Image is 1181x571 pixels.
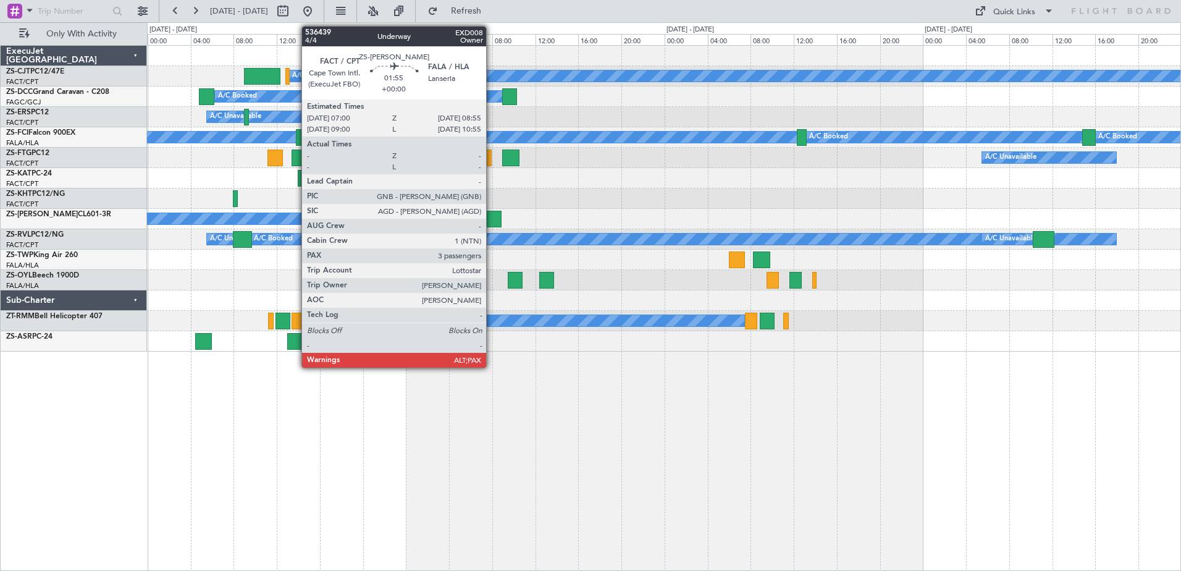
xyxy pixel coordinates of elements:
div: 16:00 [837,34,880,45]
span: ZS-KHT [6,190,32,198]
div: 12:00 [794,34,837,45]
a: ZS-ASRPC-24 [6,333,53,340]
div: A/C Unavailable [985,148,1036,167]
span: ZS-[PERSON_NAME] [6,211,78,218]
div: A/C Booked [254,230,293,248]
div: 08:00 [1009,34,1053,45]
div: Quick Links [993,6,1035,19]
a: FALA/HLA [6,281,39,290]
a: FACT/CPT [6,159,38,168]
a: ZS-DCCGrand Caravan - C208 [6,88,109,96]
div: 00:00 [406,34,449,45]
button: Only With Activity [14,24,134,44]
div: A/C Booked [308,311,347,330]
a: FACT/CPT [6,240,38,250]
div: 16:00 [578,34,621,45]
div: 08:00 [233,34,277,45]
a: FACT/CPT [6,118,38,127]
span: Refresh [440,7,492,15]
a: ZS-[PERSON_NAME]CL601-3R [6,211,111,218]
div: A/C Unavailable [210,108,261,126]
a: FACT/CPT [6,179,38,188]
a: ZS-ERSPC12 [6,109,49,116]
div: 12:00 [277,34,320,45]
span: ZS-FTG [6,150,32,157]
div: [DATE] - [DATE] [666,25,714,35]
div: A/C Booked [1098,128,1137,146]
div: A/C Booked [809,128,848,146]
a: FACT/CPT [6,200,38,209]
span: ZS-KAT [6,170,32,177]
a: ZS-TWPKing Air 260 [6,252,78,259]
span: ZS-TWP [6,252,33,259]
div: [DATE] - [DATE] [925,25,972,35]
button: Refresh [422,1,496,21]
div: [DATE] - [DATE] [408,25,455,35]
a: ZS-CJTPC12/47E [6,68,64,75]
div: 16:00 [1095,34,1138,45]
span: Only With Activity [32,30,130,38]
span: ZT-RMM [6,313,35,320]
a: ZS-RVLPC12/NG [6,231,64,239]
a: FALA/HLA [6,261,39,270]
a: FACT/CPT [6,77,38,87]
span: ZS-RVL [6,231,31,239]
span: ZS-DCC [6,88,33,96]
span: [DATE] - [DATE] [210,6,268,17]
div: 20:00 [363,34,406,45]
div: 20:00 [621,34,665,45]
div: 12:00 [536,34,579,45]
div: 04:00 [966,34,1009,45]
div: 08:00 [750,34,794,45]
span: ZS-OYL [6,272,32,279]
div: A/C Booked [218,87,257,106]
a: FAGC/GCJ [6,98,41,107]
a: ZS-KATPC-24 [6,170,52,177]
div: A/C Booked [292,67,331,85]
div: 00:00 [665,34,708,45]
div: 20:00 [880,34,923,45]
div: 04:00 [708,34,751,45]
div: 04:00 [449,34,492,45]
div: 12:00 [1053,34,1096,45]
div: A/C Unavailable [985,230,1036,248]
div: 00:00 [148,34,191,45]
input: Trip Number [38,2,109,20]
span: ZS-ERS [6,109,31,116]
div: [DATE] - [DATE] [149,25,197,35]
a: ZS-OYLBeech 1900D [6,272,79,279]
div: 16:00 [320,34,363,45]
span: ZS-FCI [6,129,28,137]
span: ZS-CJT [6,68,30,75]
div: 08:00 [492,34,536,45]
a: ZT-RMMBell Helicopter 407 [6,313,103,320]
a: ZS-KHTPC12/NG [6,190,65,198]
span: ZS-ASR [6,333,32,340]
a: ZS-FTGPC12 [6,150,49,157]
button: Quick Links [969,1,1060,21]
div: A/C Unavailable [210,230,261,248]
a: FALA/HLA [6,138,39,148]
a: ZS-FCIFalcon 900EX [6,129,75,137]
div: A/C Booked [322,128,361,146]
div: 04:00 [191,34,234,45]
div: 00:00 [923,34,966,45]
